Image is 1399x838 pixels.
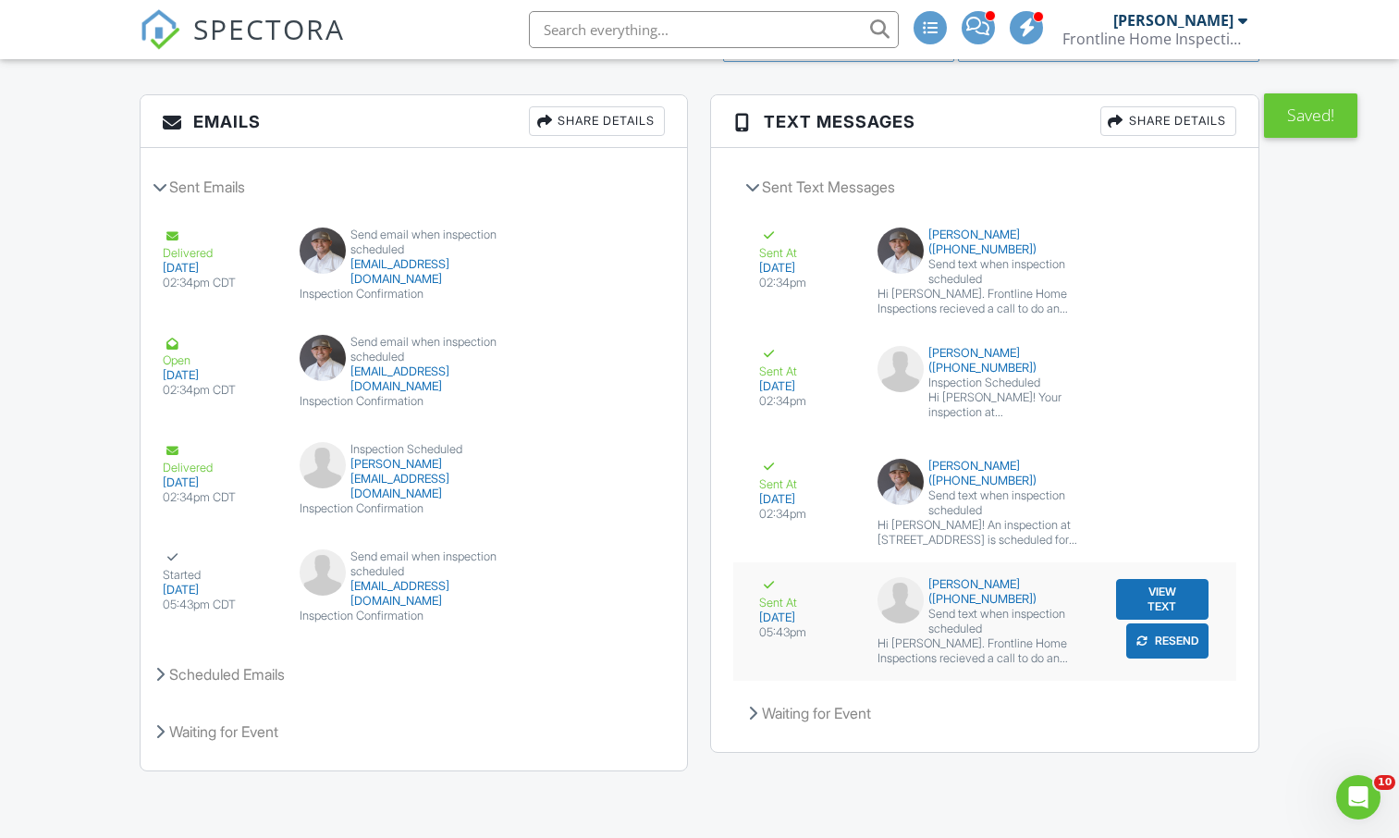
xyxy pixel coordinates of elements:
[1264,93,1357,138] div: Saved!
[877,346,924,392] img: default-user-f0147aede5fd5fa78ca7ade42f37bd4542148d508eef1c3d3ea960f66861d68b.jpg
[163,442,277,475] div: Delivered
[759,346,855,379] div: Sent At
[529,11,899,48] input: Search everything...
[300,287,529,302] div: Inspection Confirmation
[141,707,687,757] div: Waiting for Event
[163,335,277,368] div: Open
[733,162,1235,212] div: Sent Text Messages
[140,25,345,64] a: SPECTORA
[141,95,687,148] h3: Emails
[300,364,529,394] div: [EMAIL_ADDRESS][DOMAIN_NAME]
[1100,106,1236,136] div: Share Details
[1114,577,1210,622] a: View Text
[877,459,924,505] img: data
[141,649,687,699] div: Scheduled Emails
[733,688,1235,738] div: Waiting for Event
[759,507,855,522] div: 02:34pm
[1062,30,1247,48] div: Frontline Home Inspections
[163,583,277,598] div: [DATE]
[163,598,277,612] div: 05:43pm CDT
[877,257,1092,287] div: Send text when inspection scheduled
[759,228,855,261] div: Sent At
[300,394,529,409] div: Inspection Confirmation
[877,607,1092,636] div: Send text when inspection scheduled
[1126,623,1209,659] button: Resend
[529,106,665,136] div: Share Details
[300,442,529,457] div: Inspection Scheduled
[300,609,529,623] div: Inspection Confirmation
[300,257,529,287] div: [EMAIL_ADDRESS][DOMAIN_NAME]
[163,549,277,583] div: Started
[141,162,687,212] div: Sent Emails
[163,475,277,490] div: [DATE]
[759,394,855,409] div: 02:34pm
[928,390,1092,420] div: Hi [PERSON_NAME]! Your inspection at [STREET_ADDRESS] is scheduled for [DATE] 1:30 pm with Frontl...
[1113,11,1233,30] div: [PERSON_NAME]
[759,379,855,394] div: [DATE]
[163,228,277,261] div: Delivered
[140,9,180,50] img: The Best Home Inspection Software - Spectora
[300,457,529,501] div: [PERSON_NAME][EMAIL_ADDRESS][DOMAIN_NAME]
[877,577,1092,607] div: [PERSON_NAME] ([PHONE_NUMBER])
[163,276,277,290] div: 02:34pm CDT
[877,376,1092,390] div: Inspection Scheduled
[759,625,855,640] div: 05:43pm
[300,228,346,274] img: data
[1336,775,1381,820] iframe: Intercom live chat
[300,442,346,488] img: default-user-f0147aede5fd5fa78ca7ade42f37bd4542148d508eef1c3d3ea960f66861d68b.jpg
[759,577,855,610] div: Sent At
[300,335,529,364] div: Send email when inspection scheduled
[163,368,277,383] div: [DATE]
[877,228,924,274] img: data
[877,636,1092,666] div: Hi [PERSON_NAME]. Frontline Home Inspections recieved a call to do an inspection on your listing ...
[877,518,1092,548] div: Hi [PERSON_NAME]! An inspection at [STREET_ADDRESS] is scheduled for your client [PERSON_NAME] on...
[759,492,855,507] div: [DATE]
[300,501,529,516] div: Inspection Confirmation
[711,95,1258,148] h3: Text Messages
[193,9,345,48] span: SPECTORA
[300,335,346,381] img: data
[300,549,529,579] div: Send email when inspection scheduled
[300,579,529,609] div: [EMAIL_ADDRESS][DOMAIN_NAME]
[877,287,1092,316] div: Hi [PERSON_NAME]. Frontline Home Inspections recieved a call to do an inspection on your listing ...
[759,610,855,625] div: [DATE]
[877,459,1092,488] div: [PERSON_NAME] ([PHONE_NUMBER])
[877,577,924,623] img: default-user-f0147aede5fd5fa78ca7ade42f37bd4542148d508eef1c3d3ea960f66861d68b.jpg
[877,228,1092,257] div: [PERSON_NAME] ([PHONE_NUMBER])
[163,490,277,505] div: 02:34pm CDT
[759,261,855,276] div: [DATE]
[1374,775,1395,790] span: 10
[300,549,346,596] img: default-user-f0147aede5fd5fa78ca7ade42f37bd4542148d508eef1c3d3ea960f66861d68b.jpg
[163,383,277,398] div: 02:34pm CDT
[877,488,1092,518] div: Send text when inspection scheduled
[1116,579,1209,620] button: View Text
[163,261,277,276] div: [DATE]
[759,459,855,492] div: Sent At
[300,228,529,257] div: Send email when inspection scheduled
[759,276,855,290] div: 02:34pm
[877,346,1092,376] div: [PERSON_NAME] ([PHONE_NUMBER])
